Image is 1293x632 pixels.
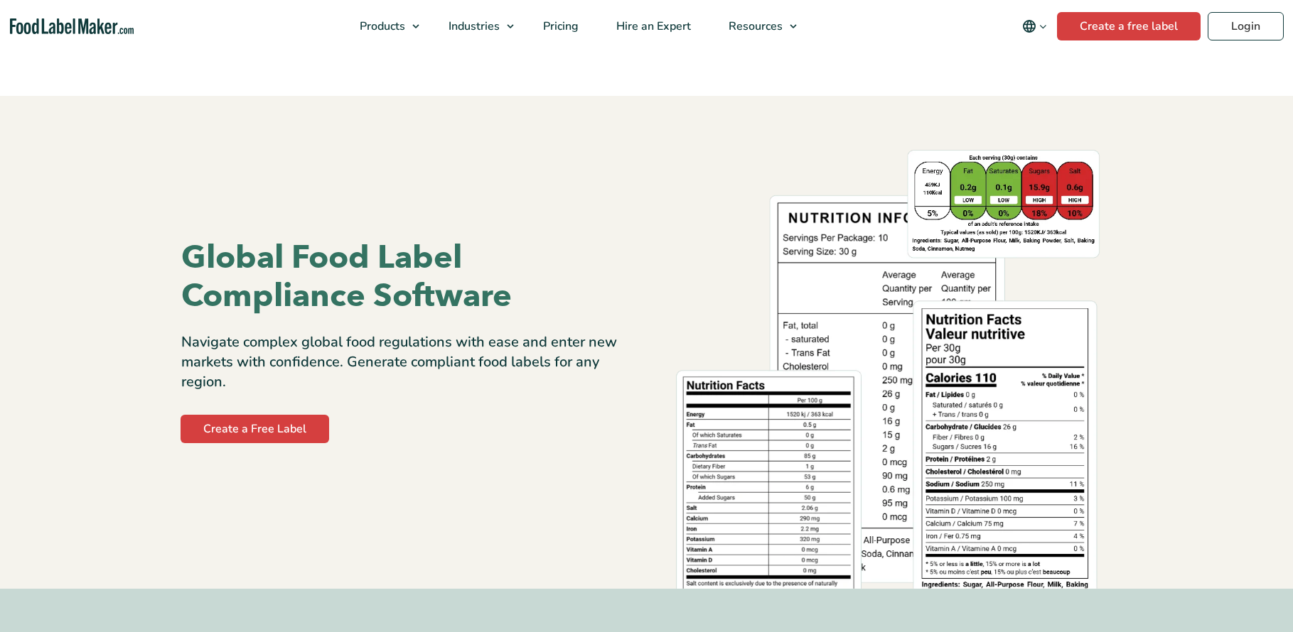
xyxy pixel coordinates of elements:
a: Create a Free Label [181,415,329,443]
a: Create a free label [1057,12,1201,40]
button: Change language [1012,12,1057,40]
a: Login [1208,12,1284,40]
span: Hire an Expert [612,18,692,34]
span: Resources [724,18,784,34]
p: Navigate complex global food regulations with ease and enter new markets with confidence. Generat... [181,332,636,392]
span: Industries [444,18,501,34]
a: Food Label Maker homepage [10,18,134,35]
h1: Global Food Label Compliance Software [181,239,636,315]
span: Pricing [539,18,580,34]
span: Products [355,18,407,34]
